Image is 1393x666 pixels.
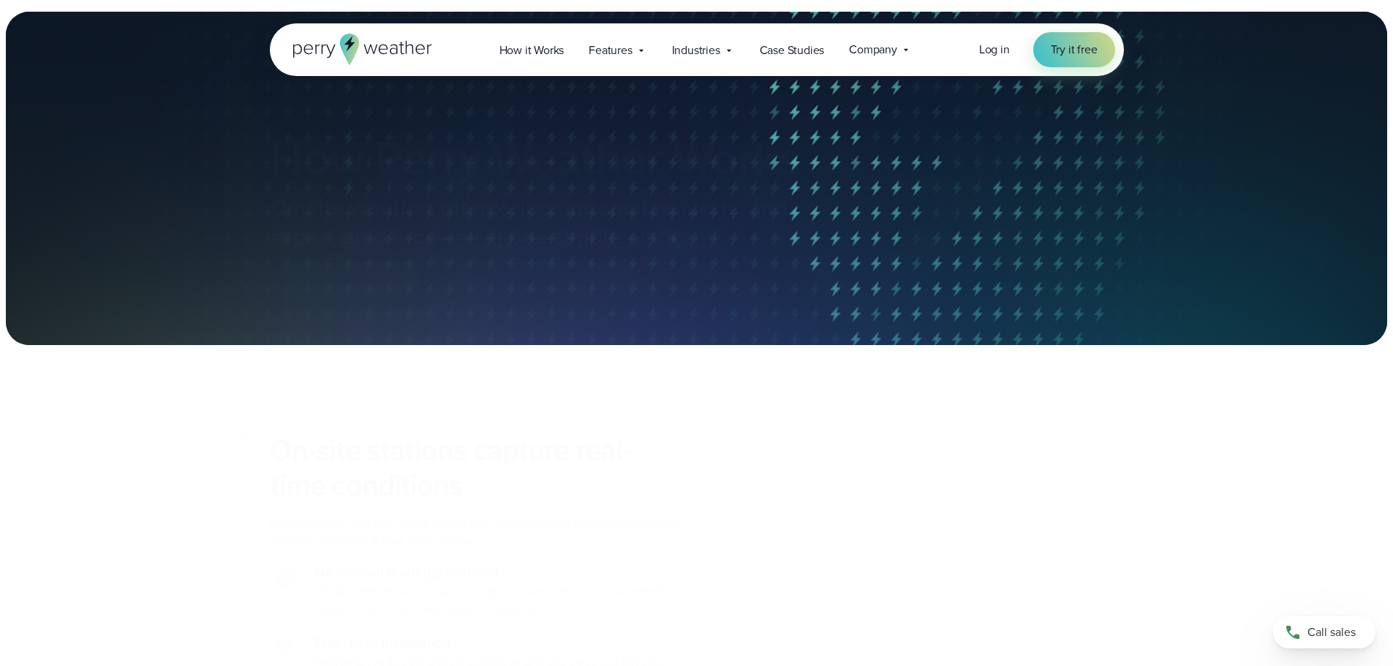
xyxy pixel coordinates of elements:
span: Company [849,41,897,58]
span: Industries [672,42,720,59]
a: How it Works [487,35,577,65]
span: Try it free [1051,41,1098,58]
span: Log in [979,41,1010,58]
a: Try it free [1033,32,1115,67]
span: Features [589,42,632,59]
a: Call sales [1273,616,1375,648]
a: Log in [979,41,1010,58]
span: How it Works [499,42,565,59]
a: Case Studies [747,35,837,65]
span: Call sales [1307,624,1356,641]
span: Case Studies [760,42,825,59]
